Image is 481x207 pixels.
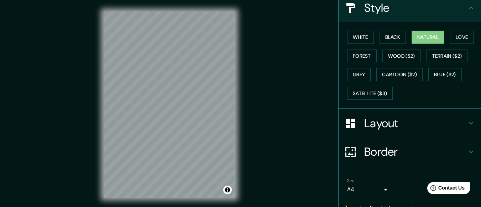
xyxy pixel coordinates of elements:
[347,87,393,100] button: Satellite ($3)
[450,31,474,44] button: Love
[364,116,467,130] h4: Layout
[347,184,390,195] div: A4
[339,109,481,138] div: Layout
[380,31,406,44] button: Black
[347,68,371,81] button: Grey
[339,138,481,166] div: Border
[347,50,377,63] button: Forest
[412,31,444,44] button: Natural
[347,178,355,184] label: Size
[364,145,467,159] h4: Border
[418,179,473,199] iframe: Help widget launcher
[104,11,235,198] canvas: Map
[427,50,468,63] button: Terrain ($2)
[223,186,232,194] button: Toggle attribution
[364,1,467,15] h4: Style
[347,31,374,44] button: White
[382,50,421,63] button: Wood ($2)
[376,68,423,81] button: Cartoon ($2)
[428,68,462,81] button: Blue ($2)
